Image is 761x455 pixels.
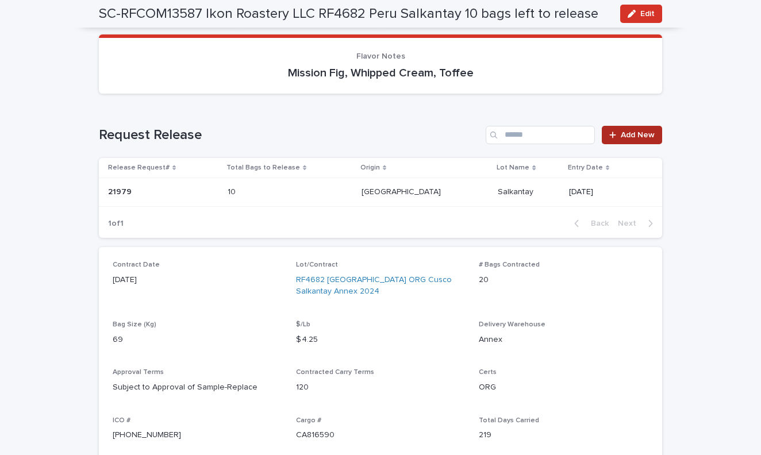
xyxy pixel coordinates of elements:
[228,185,238,197] p: 10
[618,219,643,227] span: Next
[479,369,497,376] span: Certs
[99,210,133,238] p: 1 of 1
[356,52,405,60] span: Flavor Notes
[113,417,130,424] span: ICO #
[479,321,545,328] span: Delivery Warehouse
[296,369,374,376] span: Contracted Carry Terms
[621,131,655,139] span: Add New
[565,218,613,229] button: Back
[113,261,160,268] span: Contract Date
[362,185,443,197] p: [GEOGRAPHIC_DATA]
[584,219,609,227] span: Back
[640,10,655,18] span: Edit
[479,261,540,268] span: # Bags Contracted
[226,161,300,174] p: Total Bags to Release
[296,321,310,328] span: $/Lb
[479,334,648,346] p: Annex
[360,161,380,174] p: Origin
[568,161,603,174] p: Entry Date
[108,161,170,174] p: Release Request#
[113,274,282,286] p: [DATE]
[613,218,662,229] button: Next
[479,274,648,286] p: 20
[602,126,662,144] a: Add New
[498,185,536,197] p: Salkantay
[296,417,321,424] span: Cargo #
[296,334,466,346] p: $ 4.25
[113,429,282,441] p: [PHONE_NUMBER]
[486,126,595,144] input: Search
[113,334,282,346] p: 69
[479,417,539,424] span: Total Days Carried
[99,178,662,207] tr: 2197921979 1010 [GEOGRAPHIC_DATA][GEOGRAPHIC_DATA] SalkantaySalkantay [DATE]
[113,321,156,328] span: Bag Size (Kg)
[296,261,338,268] span: Lot/Contract
[99,6,598,22] h2: SC-RFCOM13587 Ikon Roastery LLC RF4682 Peru Salkantay 10 bags left to release
[113,66,648,80] p: Mission Fig, Whipped Cream, Toffee
[620,5,662,23] button: Edit
[296,274,466,298] a: RF4682 [GEOGRAPHIC_DATA] ORG Cusco Salkantay Annex 2024
[296,381,466,394] p: 120
[569,187,644,197] p: [DATE]
[113,369,164,376] span: Approval Terms
[99,127,481,144] h1: Request Release
[108,185,134,197] p: 21979
[479,381,648,394] p: ORG
[296,429,466,441] p: CA816590
[113,381,282,394] p: Subject to Approval of Sample-Replace
[479,429,648,441] p: 219
[497,161,529,174] p: Lot Name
